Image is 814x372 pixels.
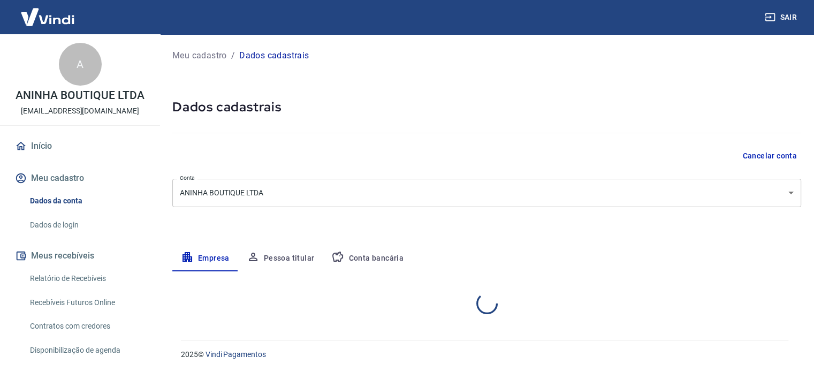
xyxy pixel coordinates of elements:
p: ANINHA BOUTIQUE LTDA [16,90,144,101]
a: Início [13,134,147,158]
a: Dados da conta [26,190,147,212]
a: Dados de login [26,214,147,236]
button: Sair [763,7,801,27]
a: Relatório de Recebíveis [26,268,147,290]
a: Recebíveis Futuros Online [26,292,147,314]
div: ANINHA BOUTIQUE LTDA [172,179,801,207]
button: Conta bancária [323,246,412,271]
p: 2025 © [181,349,788,360]
button: Meu cadastro [13,166,147,190]
h5: Dados cadastrais [172,98,801,116]
a: Disponibilização de agenda [26,339,147,361]
img: Vindi [13,1,82,33]
p: [EMAIL_ADDRESS][DOMAIN_NAME] [21,105,139,117]
a: Vindi Pagamentos [206,350,266,359]
label: Conta [180,174,195,182]
button: Empresa [172,246,238,271]
button: Cancelar conta [738,146,801,166]
a: Contratos com credores [26,315,147,337]
p: / [231,49,235,62]
button: Meus recebíveis [13,244,147,268]
button: Pessoa titular [238,246,323,271]
p: Dados cadastrais [239,49,309,62]
div: A [59,43,102,86]
a: Meu cadastro [172,49,227,62]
